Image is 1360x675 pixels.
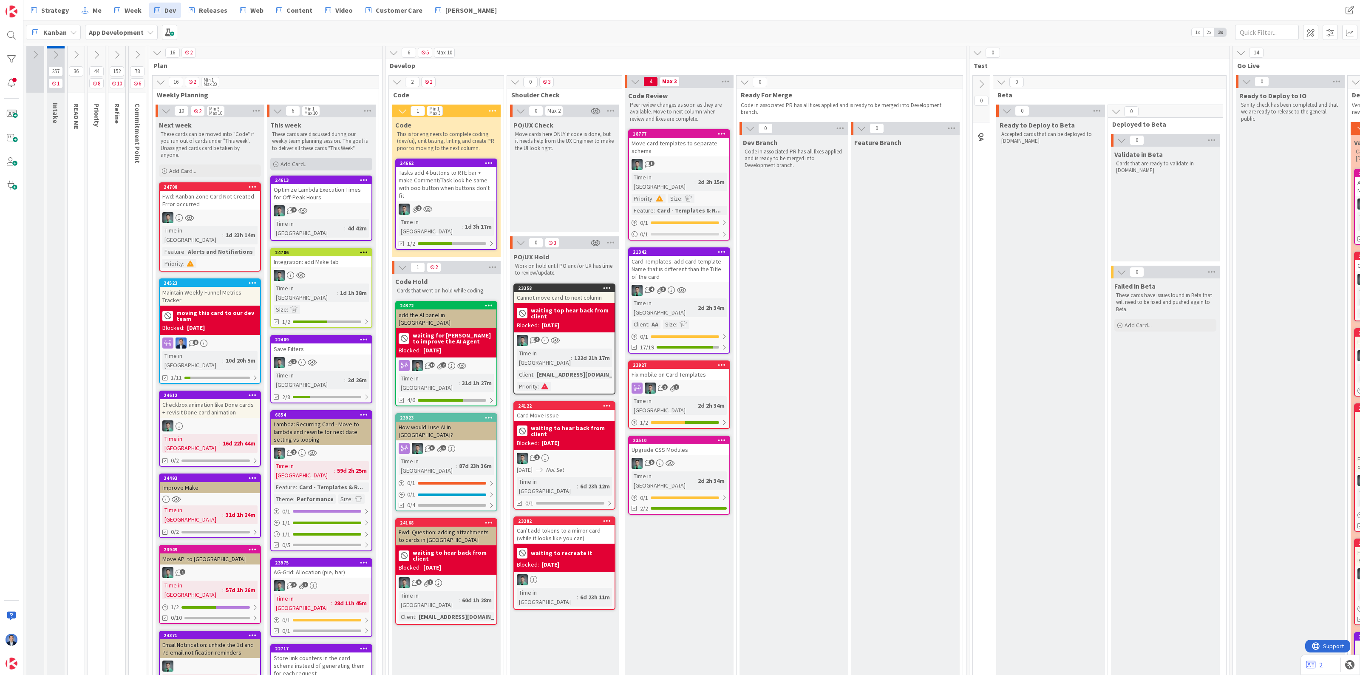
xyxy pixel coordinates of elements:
p: Sanity check has been completed and that we are ready to release to the general public [1241,102,1340,122]
div: 24523 [164,280,260,286]
div: 24662Tasks add 4 buttons to RTE bar + make Comment/Task look he same with ooo button when buttons... [396,159,496,201]
div: 0/1 [629,332,729,342]
span: 2 [291,207,297,213]
p: Code in associated PR has all fixes applied and is ready to be merged into Development branch. [741,102,953,116]
span: Support [18,1,39,11]
div: Min 1 [304,107,314,111]
div: AA [649,320,660,329]
span: 0 [1009,77,1024,87]
span: 1 [411,106,425,116]
div: Move card templates to separate schema [629,138,729,156]
div: 24523 [160,279,260,287]
span: 0 [986,48,1000,58]
img: VP [412,443,423,454]
div: 23927Fix mobile on Card Templates [629,361,729,380]
div: 18777Move card templates to separate schema [629,130,729,156]
span: Develop [390,61,955,70]
span: : [648,320,649,329]
a: Web [235,3,269,18]
span: : [337,288,338,298]
span: Add Card... [169,167,196,175]
div: Priority [162,259,183,268]
div: Size [668,194,681,203]
div: Max 10 [209,111,222,115]
span: Add Card... [280,160,308,168]
img: VP [645,383,656,394]
span: 0 [529,238,543,248]
div: 0/1 [396,478,496,488]
span: Code Review [628,91,668,100]
img: VP [517,335,528,346]
img: VP [274,270,285,281]
div: 23923 [396,414,496,422]
span: 152 [110,66,124,77]
div: 23510 [629,437,729,444]
div: 1/2 [160,602,260,613]
span: 257 [48,66,63,77]
span: 1x [1192,28,1203,37]
span: 0 [523,77,538,87]
div: 23949 [160,546,260,553]
span: Web [250,5,263,15]
span: 6 [402,48,416,58]
div: 1/1 [271,518,371,528]
div: VP [396,360,496,371]
b: App Development [89,28,144,37]
span: 2 [185,77,199,87]
div: Max 10 [304,111,317,115]
span: 8 [89,78,104,88]
a: Video [320,3,358,18]
div: 24612Checkbox animation like Done cards + revisit Done card animation [160,391,260,418]
p: Peer review changes as soon as they are available. Move to next column when review and fixes are ... [630,102,728,122]
span: : [287,305,288,314]
b: moving this card to our dev team [176,310,258,322]
span: 78 [130,66,144,77]
span: Me [93,5,102,15]
div: 1d 1h 38m [338,288,369,298]
div: 21342 [633,249,729,255]
div: 24493 [160,474,260,482]
div: 24708 [160,183,260,191]
div: VP [160,420,260,431]
div: Client [632,320,648,329]
div: 6854Lambda: Recurring Card - Move to lambda and rewrite for next date setting vs looping [271,411,371,445]
span: 0 [1124,106,1139,116]
div: VP [396,443,496,454]
span: : [681,194,683,203]
div: 23358Cannot move card to next column [514,284,615,303]
img: VP [399,577,410,588]
span: Feature Branch [854,138,901,147]
span: 0 [974,96,989,106]
span: 5 [418,48,432,58]
div: VP [396,577,496,588]
div: VP [271,270,371,281]
div: Cannot move card to next column [514,292,615,303]
span: Strategy [41,5,69,15]
a: Releases [184,3,232,18]
div: VP [160,661,260,672]
span: 0 [758,123,773,133]
div: 18777 [633,131,729,137]
div: 2d 2h 34m [696,303,727,312]
span: Weekly Planning [157,91,368,99]
div: 21342 [629,248,729,256]
a: Customer Care [360,3,428,18]
div: Blocked: [162,323,184,332]
div: 24372 [400,303,496,309]
span: Next week [159,121,192,129]
span: 1/2 [407,239,415,248]
span: 6 [286,106,300,116]
div: VP [629,458,729,469]
span: 2 [190,106,205,116]
div: [DATE] [541,321,559,330]
span: 0 [870,123,884,133]
span: Beta [997,91,1215,99]
img: DP [6,634,17,646]
input: Quick Filter... [1235,25,1299,40]
div: Priority [632,194,652,203]
img: VP [517,453,528,464]
span: 2x [1203,28,1215,37]
span: 4 [649,286,654,292]
b: waiting top hear back from client [531,307,612,319]
span: Dev [164,5,176,15]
